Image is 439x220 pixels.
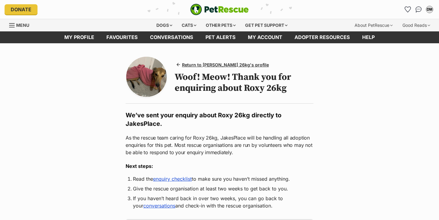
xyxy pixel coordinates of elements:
a: Favourites [100,31,144,43]
div: Get pet support [241,19,292,31]
a: Help [356,31,381,43]
a: My account [242,31,288,43]
span: Menu [16,23,29,28]
div: DM [427,6,433,12]
ul: Account quick links [403,5,434,14]
button: My account [425,5,434,14]
span: Return to [PERSON_NAME] 26kg's profile [182,62,269,68]
li: Give the rescue organisation at least two weeks to get back to you. [133,185,306,192]
img: chat-41dd97257d64d25036548639549fe6c8038ab92f7586957e7f3b1b290dea8141.svg [416,6,422,12]
h2: We’ve sent your enquiry about Roxy 26kg directly to JakesPlace. [126,111,313,128]
a: Pet alerts [199,31,242,43]
a: conversations [143,203,175,209]
a: PetRescue [190,4,249,15]
img: Photo of Roxy 26kg [126,57,167,97]
a: conversations [144,31,199,43]
a: My profile [58,31,100,43]
div: Good Reads [398,19,434,31]
p: As the rescue team caring for Roxy 26kg, JakesPlace will be handling all adoption enquiries for t... [126,134,313,156]
a: Adopter resources [288,31,356,43]
h3: Next steps: [126,162,313,170]
div: Cats [177,19,201,31]
div: Other pets [202,19,240,31]
a: Donate [5,4,37,15]
div: About PetRescue [350,19,397,31]
li: Read the to make sure you haven’t missed anything. [133,175,306,183]
a: Favourites [403,5,412,14]
a: Return to [PERSON_NAME] 26kg's profile [175,60,271,69]
img: logo-e224e6f780fb5917bec1dbf3a21bbac754714ae5b6737aabdf751b685950b380.svg [190,4,249,15]
a: Conversations [414,5,423,14]
div: Dogs [152,19,177,31]
li: If you haven’t heard back in over two weeks, you can go back to your and check-in with the rescue... [133,195,306,209]
h1: Woof! Meow! Thank you for enquiring about Roxy 26kg [175,72,313,94]
a: Menu [9,19,34,30]
a: enquiry checklist [153,176,192,182]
